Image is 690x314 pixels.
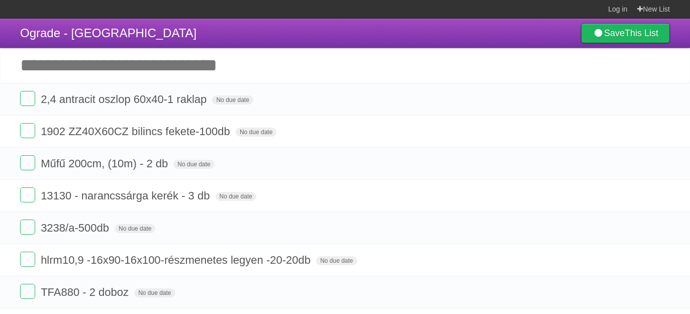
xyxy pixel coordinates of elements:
[236,128,276,137] span: No due date
[20,123,35,138] label: Done
[581,23,670,43] a: SaveThis List
[41,189,212,202] span: 13130 - narancssárga kerék - 3 db
[625,28,658,38] b: This List
[316,256,357,265] span: No due date
[20,220,35,235] label: Done
[20,252,35,267] label: Done
[41,125,233,138] span: 1902 ZZ40X60CZ bilincs fekete-100db
[20,91,35,106] label: Done
[20,187,35,202] label: Done
[20,26,196,40] span: Ograde - [GEOGRAPHIC_DATA]
[216,192,256,201] span: No due date
[41,254,313,266] span: hlrm10,9 -16x90-16x100-részmenetes legyen -20-20db
[41,286,131,298] span: TFA880 - 2 doboz
[41,157,170,170] span: Műfű 200cm, (10m) - 2 db
[212,95,253,104] span: No due date
[20,284,35,299] label: Done
[41,222,112,234] span: 3238/a-500db
[41,93,209,106] span: 2,4 antracit oszlop 60x40-1 raklap
[115,224,155,233] span: No due date
[134,288,175,297] span: No due date
[173,160,214,169] span: No due date
[20,155,35,170] label: Done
